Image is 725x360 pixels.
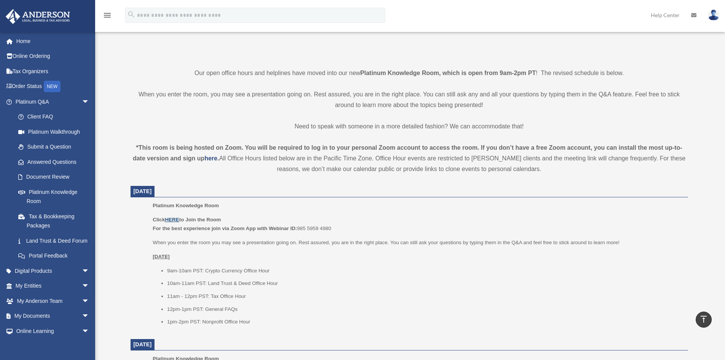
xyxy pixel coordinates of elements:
[82,94,97,110] span: arrow_drop_down
[5,323,101,339] a: Online Learningarrow_drop_down
[153,254,170,259] u: [DATE]
[167,266,683,275] li: 9am-10am PST: Crypto Currency Office Hour
[134,341,152,347] span: [DATE]
[5,34,101,49] a: Home
[131,121,688,132] p: Need to speak with someone in a more detailed fashion? We can accommodate that!
[3,9,72,24] img: Anderson Advisors Platinum Portal
[153,215,682,233] p: 985 5959 4980
[11,170,101,185] a: Document Review
[5,309,101,324] a: My Documentsarrow_drop_down
[204,155,217,162] a: here
[167,317,683,326] li: 1pm-2pm PST: Nonprofit Office Hour
[103,11,112,20] i: menu
[133,144,682,162] strong: *This room is being hosted on Zoom. You will be required to log in to your personal Zoom account ...
[165,217,179,222] a: HERE
[5,64,101,79] a: Tax Organizers
[699,315,708,324] i: vertical_align_top
[11,124,101,139] a: Platinum Walkthrough
[217,155,219,162] strong: .
[11,109,101,125] a: Client FAQ
[127,10,135,19] i: search
[5,79,101,94] a: Order StatusNEW
[167,279,683,288] li: 10am-11am PST: Land Trust & Deed Office Hour
[11,139,101,155] a: Submit a Question
[5,278,101,294] a: My Entitiesarrow_drop_down
[131,68,688,78] p: Our open office hours and helplines have moved into our new ! The revised schedule is below.
[82,263,97,279] span: arrow_drop_down
[153,203,219,208] span: Platinum Knowledge Room
[11,248,101,264] a: Portal Feedback
[82,293,97,309] span: arrow_drop_down
[82,278,97,294] span: arrow_drop_down
[708,10,719,21] img: User Pic
[360,70,536,76] strong: Platinum Knowledge Room, which is open from 9am-2pm PT
[153,217,221,222] b: Click to Join the Room
[696,312,712,328] a: vertical_align_top
[167,292,683,301] li: 11am - 12pm PST: Tax Office Hour
[11,184,97,209] a: Platinum Knowledge Room
[11,154,101,170] a: Answered Questions
[44,81,61,92] div: NEW
[153,238,682,247] p: When you enter the room you may see a presentation going on. Rest assured, you are in the right p...
[82,323,97,339] span: arrow_drop_down
[131,89,688,110] p: When you enter the room, you may see a presentation going on. Rest assured, you are in the right ...
[11,209,101,233] a: Tax & Bookkeeping Packages
[5,293,101,309] a: My Anderson Teamarrow_drop_down
[103,13,112,20] a: menu
[167,305,683,314] li: 12pm-1pm PST: General FAQs
[5,263,101,278] a: Digital Productsarrow_drop_down
[131,142,688,174] div: All Office Hours listed below are in the Pacific Time Zone. Office Hour events are restricted to ...
[11,233,101,248] a: Land Trust & Deed Forum
[153,226,297,231] b: For the best experience join via Zoom App with Webinar ID:
[134,188,152,194] span: [DATE]
[82,309,97,324] span: arrow_drop_down
[5,94,101,109] a: Platinum Q&Aarrow_drop_down
[5,49,101,64] a: Online Ordering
